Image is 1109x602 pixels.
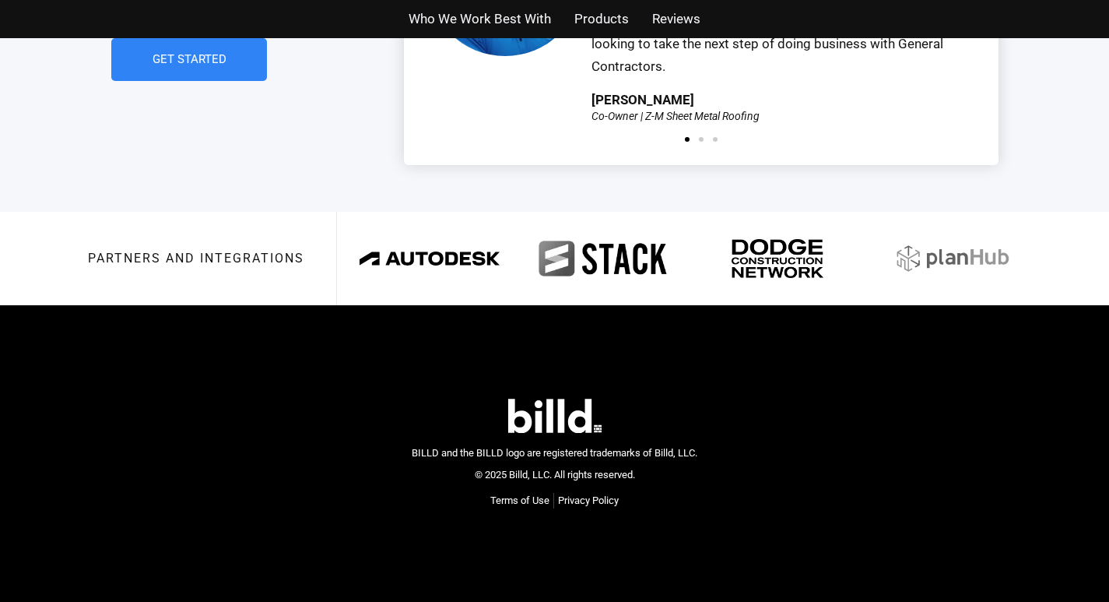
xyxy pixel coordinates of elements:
[685,137,690,142] span: Go to slide 1
[591,93,694,107] div: [PERSON_NAME]
[111,38,267,81] a: Get Started
[699,137,704,142] span: Go to slide 2
[591,111,760,121] div: Co-Owner | Z-M Sheet Metal Roofing
[558,493,619,509] a: Privacy Policy
[412,447,697,481] span: BILLD and the BILLD logo are registered trademarks of Billd, LLC. © 2025 Billd, LLC. All rights r...
[652,8,700,30] a: Reviews
[88,252,304,265] h3: Partners and integrations
[490,493,619,509] nav: Menu
[713,137,718,142] span: Go to slide 3
[152,54,226,65] span: Get Started
[490,493,549,509] a: Terms of Use
[574,8,629,30] a: Products
[409,8,551,30] a: Who We Work Best With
